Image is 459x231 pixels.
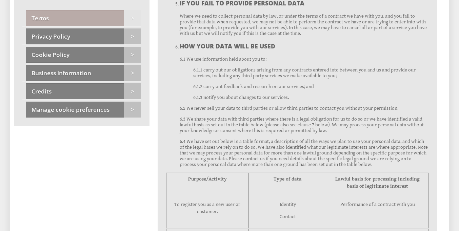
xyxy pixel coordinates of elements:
[335,176,420,189] b: Lawful basis for processing including basis of legitimate interest
[252,201,324,208] p: Identity
[274,176,302,182] b: Type of data
[330,201,425,208] p: Performance of a contract with you
[26,10,141,26] a: Terms
[193,67,416,79] span: 6.1.1 carry out our obligations arising from any contracts entered into between you and us and pr...
[26,102,141,118] a: Manage cookie preferences
[252,213,324,220] p: Contact
[180,139,428,167] span: 6.4 We have set out below in a table format, a description of all the ways we plan to use your pe...
[180,116,424,133] span: 6.3 We share your data with third parties where there is a legal obligation for us to do so or we...
[188,176,227,182] b: Purpose/Activity
[180,105,398,111] span: 6.2 We never sell your data to third parties or allow third parties to contact you without your p...
[26,83,141,99] a: Credits
[26,28,141,44] a: Privacy Policy
[169,201,246,215] p: To register you as a new user or customer.
[180,42,275,50] span: HOW YOUR DATA WILL BE USED
[180,13,427,36] span: Where we need to collect personal data by law, or under the terms of a contract we have with you,...
[180,56,266,62] span: 6.1 We use information held about you to:
[26,47,141,63] a: Cookie Policy
[193,94,289,100] span: 6.1.3 notify you about changes to our services.
[193,84,314,89] span: 6.1.2 carry out feedback and research on our services; and
[26,65,141,81] a: Business Information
